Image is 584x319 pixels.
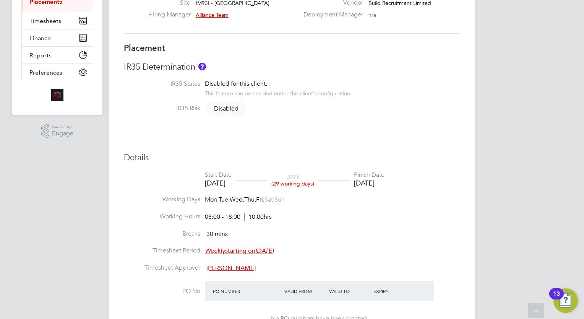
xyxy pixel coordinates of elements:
div: [DATE] [354,179,384,187]
span: Sun [274,196,285,203]
label: Timesheet Approver [124,264,200,272]
div: DAYS [268,173,318,187]
label: Hiring Manager [148,11,190,19]
span: (29 working days) [271,180,314,187]
button: Timesheets [22,12,93,29]
span: Tue, [219,196,230,203]
a: Powered byEngage [41,124,74,138]
span: 30 mins [206,230,228,238]
div: Valid From [282,284,327,298]
span: Disabled [206,101,246,116]
button: Preferences [22,64,93,81]
label: Breaks [124,230,200,238]
div: This feature can be enabled under this client's configuration. [205,88,352,97]
span: Preferences [29,69,62,76]
h3: IR35 Determination [124,62,460,73]
div: Valid To [327,284,372,298]
div: [DATE] [205,179,232,187]
span: 10.00hrs [244,213,272,221]
span: [PERSON_NAME] [206,264,256,272]
span: Fri, [256,196,264,203]
img: alliancemsp-logo-retina.png [51,89,63,101]
span: Alliance Team [196,11,229,18]
span: n/a [368,11,376,18]
label: IR35 Risk [124,104,200,112]
label: PO No [124,287,200,295]
div: Finish Date [354,171,384,179]
div: 13 [553,294,560,304]
span: Powered by [52,124,73,130]
span: Timesheets [29,17,61,24]
span: Reports [29,52,52,59]
span: Wed, [230,196,244,203]
div: Start Date [205,171,232,179]
a: Go to home page [21,89,93,101]
button: Reports [22,47,93,63]
b: Placement [124,43,165,53]
div: Expiry [371,284,416,298]
span: Sat, [264,196,274,203]
span: Thu, [244,196,256,203]
label: Working Hours [124,213,200,221]
div: 08:00 - 18:00 [205,213,272,221]
div: PO Number [211,284,282,298]
span: Finance [29,34,51,42]
span: Engage [52,130,73,137]
label: Working Days [124,195,200,203]
span: Disabled for this client. [205,80,267,88]
em: Weekly [205,247,225,255]
button: Open Resource Center, 13 new notifications [553,288,578,313]
em: [DATE] [255,247,274,255]
h3: Details [124,152,460,163]
button: About IR35 [198,63,206,70]
label: Timesheet Period [124,247,200,255]
span: starting on [205,247,274,255]
span: Mon, [205,196,219,203]
label: IR35 Status [124,80,200,88]
label: Deployment Manager [299,11,363,19]
button: Finance [22,29,93,46]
